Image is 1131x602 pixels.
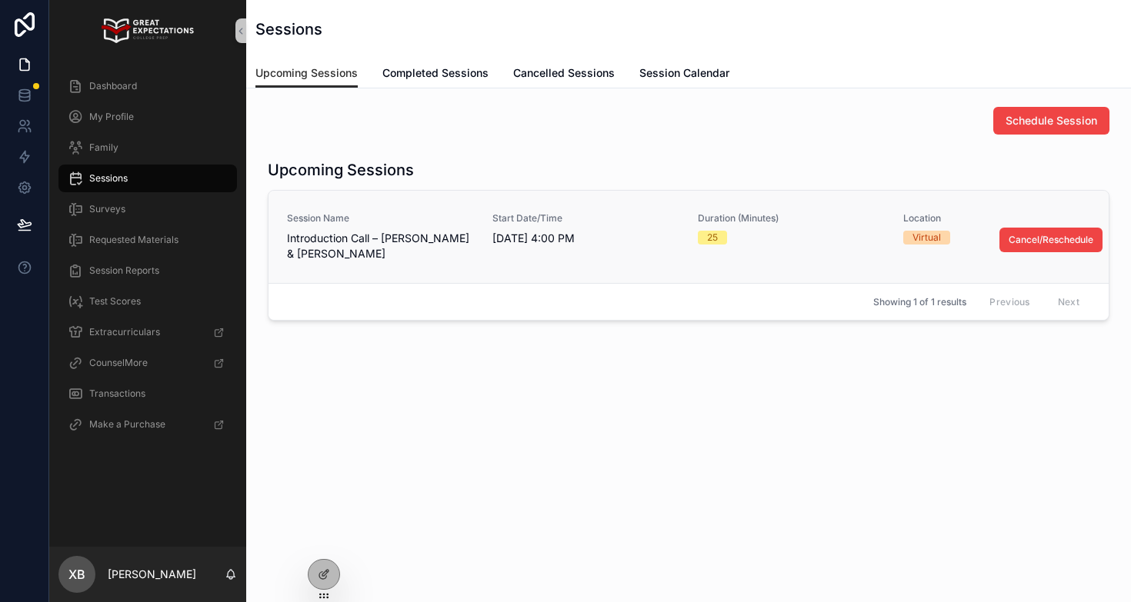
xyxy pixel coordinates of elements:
[58,103,237,131] a: My Profile
[382,59,489,90] a: Completed Sessions
[89,141,118,154] span: Family
[58,195,237,223] a: Surveys
[903,212,1090,225] span: Location
[382,65,489,81] span: Completed Sessions
[268,159,414,181] h1: Upcoming Sessions
[89,234,178,246] span: Requested Materials
[49,62,246,458] div: scrollable content
[58,226,237,254] a: Requested Materials
[58,165,237,192] a: Sessions
[89,264,159,277] span: Session Reports
[58,318,237,346] a: Extracurriculars
[707,231,718,244] div: 25
[873,296,966,308] span: Showing 1 of 1 results
[639,59,729,90] a: Session Calendar
[89,80,137,92] span: Dashboard
[639,65,729,81] span: Session Calendar
[89,111,134,123] span: My Profile
[993,107,1109,135] button: Schedule Session
[68,565,85,584] span: XB
[912,231,941,244] div: Virtual
[89,357,148,369] span: CounselMore
[698,212,885,225] span: Duration (Minutes)
[58,72,237,100] a: Dashboard
[513,59,615,90] a: Cancelled Sessions
[89,418,165,431] span: Make a Purchase
[255,18,322,40] h1: Sessions
[89,172,128,185] span: Sessions
[492,231,679,246] span: [DATE] 4:00 PM
[58,380,237,407] a: Transactions
[1009,234,1093,246] span: Cancel/Reschedule
[89,326,160,338] span: Extracurriculars
[89,387,145,400] span: Transactions
[58,411,237,438] a: Make a Purchase
[102,18,193,43] img: App logo
[89,203,125,215] span: Surveys
[255,65,358,81] span: Upcoming Sessions
[1006,113,1097,128] span: Schedule Session
[287,231,474,261] span: Introduction Call – [PERSON_NAME] & [PERSON_NAME]
[492,212,679,225] span: Start Date/Time
[58,134,237,161] a: Family
[89,295,141,308] span: Test Scores
[513,65,615,81] span: Cancelled Sessions
[58,288,237,315] a: Test Scores
[999,228,1103,252] button: Cancel/Reschedule
[108,567,196,582] p: [PERSON_NAME]
[287,212,474,225] span: Session Name
[58,257,237,284] a: Session Reports
[58,349,237,377] a: CounselMore
[255,59,358,88] a: Upcoming Sessions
